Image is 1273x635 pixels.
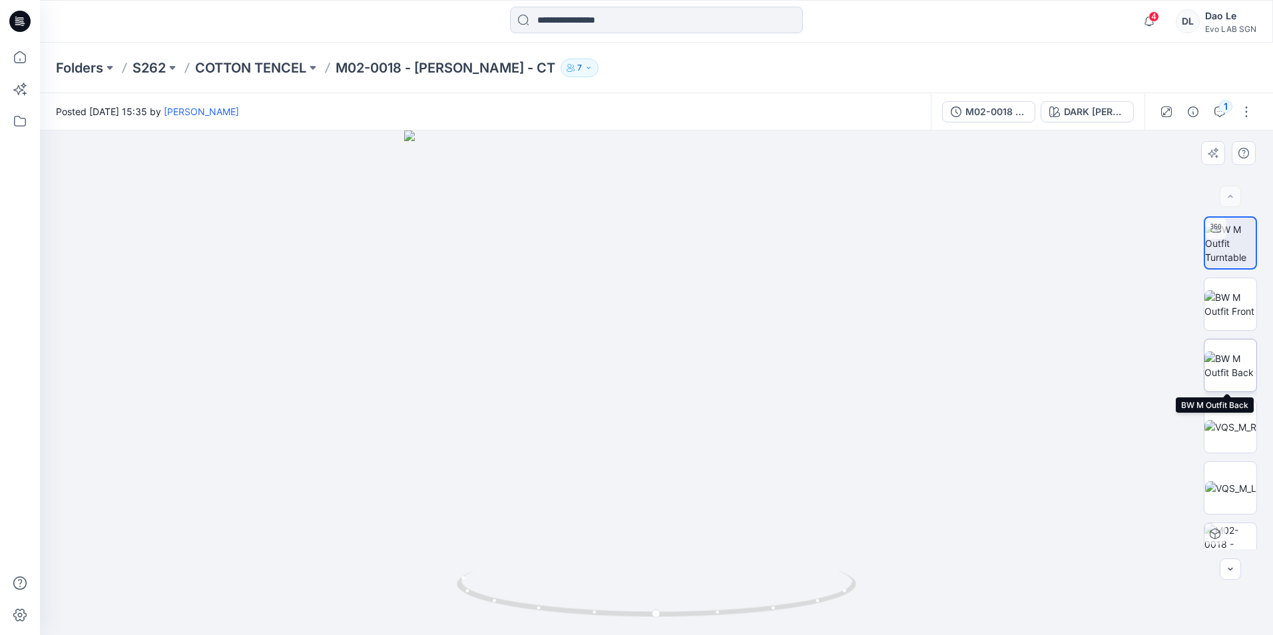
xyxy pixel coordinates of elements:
a: Folders [56,59,103,77]
button: Details [1182,101,1204,122]
a: S262 [132,59,166,77]
p: M02-0018 - [PERSON_NAME] - CT [336,59,555,77]
div: M02-0018 - [PERSON_NAME] - COTTON TENCEL [965,105,1027,119]
button: DARK [PERSON_NAME] [1041,101,1134,122]
span: 4 [1148,11,1159,22]
div: DL [1176,9,1200,33]
p: 7 [577,61,582,75]
span: Posted [DATE] 15:35 by [56,105,239,118]
div: 1 [1219,100,1232,113]
div: Dao Le [1205,8,1256,24]
a: [PERSON_NAME] [164,106,239,117]
img: VQS_M_L [1205,481,1256,495]
button: 1 [1209,101,1230,122]
button: 7 [561,59,599,77]
img: BW M Outfit Front [1204,290,1256,318]
img: BW M Outfit Turntable [1205,222,1256,264]
img: VQS_M_R [1204,420,1256,434]
div: DARK [PERSON_NAME] [1064,105,1125,119]
a: COTTON TENCEL [195,59,306,77]
img: BW M Outfit Back [1204,351,1256,379]
div: Evo LAB SGN [1205,24,1256,34]
img: M02-0018 - DAVE Pants - COTTON TENCEL DARK LODEN [1204,523,1256,575]
button: M02-0018 - [PERSON_NAME] - COTTON TENCEL [942,101,1035,122]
